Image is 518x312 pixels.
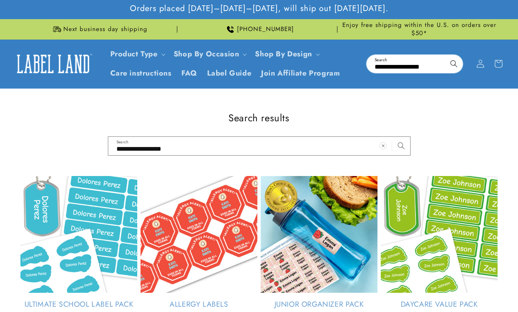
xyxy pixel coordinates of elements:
a: Label Guide [202,64,257,83]
span: Enjoy free shipping within the U.S. on orders over $50* [341,21,498,37]
span: Care instructions [110,69,172,78]
summary: Shop By Occasion [169,45,250,64]
span: FAQ [181,69,197,78]
div: Announcement [341,19,498,39]
summary: Product Type [105,45,169,64]
a: Shop By Design [255,49,312,59]
span: Shop By Occasion [174,49,239,59]
span: [PHONE_NUMBER] [237,25,294,33]
a: Junior Organizer Pack [261,300,377,309]
summary: Shop By Design [250,45,323,64]
a: Product Type [110,49,158,59]
div: Announcement [20,19,177,39]
button: Clear search term [374,137,392,155]
a: Join Affiliate Program [256,64,345,83]
a: Care instructions [105,64,176,83]
a: Label Land [9,48,97,80]
a: FAQ [176,64,202,83]
span: Orders placed [DATE]–[DATE]–[DATE], will ship out [DATE][DATE]. [130,3,388,14]
div: Announcement [181,19,337,39]
a: Allergy Labels [141,300,257,309]
img: Label Land [12,51,94,76]
button: Search [445,55,463,73]
a: Daycare Value Pack [381,300,498,309]
span: Join Affiliate Program [261,69,340,78]
h1: Search results [20,111,498,124]
a: Ultimate School Label Pack [20,300,137,309]
span: Next business day shipping [63,25,147,33]
button: Clear search term [427,55,445,73]
iframe: Gorgias Floating Chat [346,274,510,304]
span: Label Guide [207,69,252,78]
button: Search [392,137,410,155]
